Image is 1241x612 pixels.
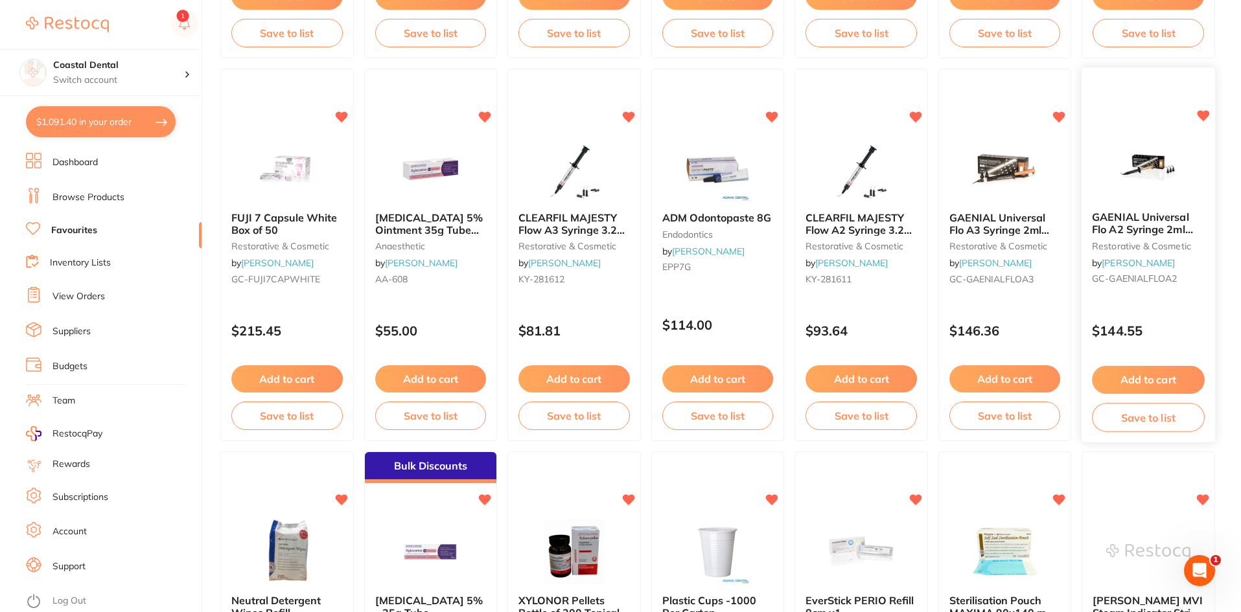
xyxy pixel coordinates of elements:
[50,256,111,269] a: Inventory Lists
[1093,211,1194,248] span: GAENIAL Universal Flo A2 Syringe 2ml Dispenser Tipsx20
[1184,555,1215,586] iframe: Intercom live chat
[518,241,630,251] small: restorative & cosmetic
[1093,19,1204,47] button: Save to list
[52,290,105,303] a: View Orders
[388,137,472,201] img: XYLOCAINE 5% Ointment 35g Tube Topical Anaesthetic
[1093,366,1205,394] button: Add to cart
[949,211,1049,248] span: GAENIAL Universal Flo A3 Syringe 2ml Dispenser Tipsx20
[231,19,343,47] button: Save to list
[1211,555,1221,565] span: 1
[806,241,917,251] small: restorative & cosmetic
[675,137,760,201] img: ADM Odontopaste 8G
[518,273,564,285] span: KY-281612
[241,257,314,269] a: [PERSON_NAME]
[375,19,487,47] button: Save to list
[949,19,1061,47] button: Save to list
[1093,241,1205,251] small: restorative & cosmetic
[1106,136,1191,201] img: GAENIAL Universal Flo A2 Syringe 2ml Dispenser Tipsx20
[245,137,329,201] img: FUJI 7 Capsule White Box of 50
[375,257,458,269] span: by
[52,525,87,538] a: Account
[26,17,109,32] img: Restocq Logo
[518,365,630,392] button: Add to cart
[26,10,109,40] a: Restocq Logo
[52,325,91,338] a: Suppliers
[806,402,917,430] button: Save to list
[52,360,87,373] a: Budgets
[1093,403,1205,432] button: Save to list
[231,212,343,236] b: FUJI 7 Capsule White Box of 50
[819,137,903,201] img: CLEARFIL MAJESTY Flow A2 Syringe 3.2g & 15 Needle tips
[52,560,86,573] a: Support
[949,365,1061,392] button: Add to cart
[375,365,487,392] button: Add to cart
[662,261,691,273] span: EPP7G
[675,519,760,584] img: Plastic Cups -1000 Per Carton
[231,365,343,392] button: Add to cart
[231,273,320,285] span: GC-FUJI7CAPWHITE
[949,323,1061,338] p: $146.36
[52,394,75,407] a: Team
[518,402,630,430] button: Save to list
[819,519,903,584] img: EverStick PERIO Refill 8cm x1
[518,19,630,47] button: Save to list
[532,137,616,201] img: CLEARFIL MAJESTY Flow A3 Syringe 3.2g & 15 Needle tips
[662,211,771,224] span: ADM Odontopaste 8G
[963,519,1047,584] img: Sterilisation Pouch MAXIMA 90x140 mm (3.5x 5.5") Box 200
[231,402,343,430] button: Save to list
[518,211,625,248] span: CLEARFIL MAJESTY Flow A3 Syringe 3.2g & 15 Needle tips
[963,137,1047,201] img: GAENIAL Universal Flo A3 Syringe 2ml Dispenser Tipsx20
[231,257,314,269] span: by
[949,212,1061,236] b: GAENIAL Universal Flo A3 Syringe 2ml Dispenser Tipsx20
[385,257,458,269] a: [PERSON_NAME]
[375,402,487,430] button: Save to list
[52,156,98,169] a: Dashboard
[1093,324,1205,339] p: $144.55
[662,229,774,240] small: endodontics
[375,273,408,285] span: AA-608
[806,257,888,269] span: by
[1093,257,1176,269] span: by
[53,59,184,72] h4: Coastal Dental
[26,426,41,441] img: RestocqPay
[806,323,917,338] p: $93.64
[1102,257,1176,269] a: [PERSON_NAME]
[662,19,774,47] button: Save to list
[806,212,917,236] b: CLEARFIL MAJESTY Flow A2 Syringe 3.2g & 15 Needle tips
[806,19,917,47] button: Save to list
[662,365,774,392] button: Add to cart
[51,224,97,237] a: Favourites
[528,257,601,269] a: [PERSON_NAME]
[52,595,86,607] a: Log Out
[52,491,108,504] a: Subscriptions
[806,211,912,248] span: CLEARFIL MAJESTY Flow A2 Syringe 3.2g & 15 Needle tips
[20,60,46,85] img: Coastal Dental
[52,191,124,204] a: Browse Products
[1106,519,1190,584] img: BROWNE MVI Steam Indicator Strips Class 4 (240)
[375,323,487,338] p: $55.00
[532,519,616,584] img: XYLONOR Pellets Bottle of 200 Topical Anaesthetic
[375,211,483,248] span: [MEDICAL_DATA] 5% Ointment 35g Tube Topical Anaesthetic
[949,241,1061,251] small: restorative & cosmetic
[52,427,102,440] span: RestocqPay
[518,257,601,269] span: by
[26,591,198,612] button: Log Out
[231,323,343,338] p: $215.45
[518,323,630,338] p: $81.81
[806,273,852,285] span: KY-281611
[388,519,472,584] img: Xylocaine 5% - 35g Tube
[231,241,343,251] small: restorative & cosmetic
[231,211,337,236] span: FUJI 7 Capsule White Box of 50
[959,257,1032,269] a: [PERSON_NAME]
[365,452,497,483] div: Bulk Discounts
[1093,212,1205,236] b: GAENIAL Universal Flo A2 Syringe 2ml Dispenser Tipsx20
[26,106,176,137] button: $1,091.40 in your order
[949,402,1061,430] button: Save to list
[53,74,184,87] p: Switch account
[375,212,487,236] b: XYLOCAINE 5% Ointment 35g Tube Topical Anaesthetic
[245,519,329,584] img: Neutral Detergent Wipes Refill HENRY SCHEIN 220 pack
[806,365,917,392] button: Add to cart
[518,212,630,236] b: CLEARFIL MAJESTY Flow A3 Syringe 3.2g & 15 Needle tips
[662,402,774,430] button: Save to list
[662,212,774,223] b: ADM Odontopaste 8G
